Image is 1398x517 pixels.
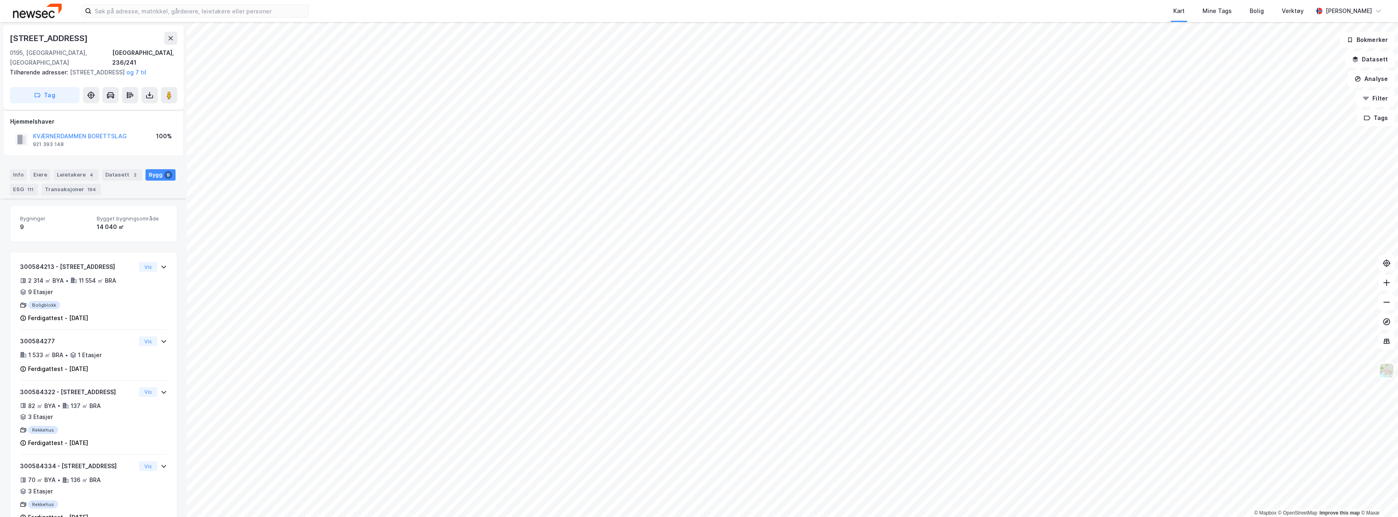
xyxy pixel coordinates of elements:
div: • [57,477,61,483]
div: • [65,277,69,284]
a: Improve this map [1320,510,1360,516]
div: [STREET_ADDRESS] [10,68,171,77]
div: 921 393 148 [33,141,64,148]
div: 300584322 - [STREET_ADDRESS] [20,387,136,397]
button: Bokmerker [1340,32,1395,48]
span: Bygget bygningsområde [97,215,167,222]
div: Verktøy [1282,6,1304,16]
div: 111 [26,185,35,194]
div: 1 Etasjer [78,350,102,360]
div: Mine Tags [1203,6,1232,16]
button: Tag [10,87,80,103]
div: Bygg [145,169,176,181]
span: Tilhørende adresser: [10,69,70,76]
div: 137 ㎡ BRA [71,401,101,411]
div: Eiere [30,169,50,181]
div: 4 [87,171,96,179]
div: 3 Etasjer [28,486,53,496]
div: 1 533 ㎡ BRA [28,350,63,360]
div: Kart [1173,6,1185,16]
div: • [57,402,61,409]
div: 194 [86,185,98,194]
iframe: Chat Widget [1357,478,1398,517]
img: newsec-logo.f6e21ccffca1b3a03d2d.png [13,4,62,18]
div: 70 ㎡ BYA [28,475,56,485]
div: ESG [10,184,38,195]
div: [STREET_ADDRESS] [10,32,89,45]
div: Datasett [102,169,142,181]
div: 82 ㎡ BYA [28,401,56,411]
button: Analyse [1348,71,1395,87]
button: Vis [139,461,157,471]
button: Tags [1357,110,1395,126]
div: Info [10,169,27,181]
div: 100% [156,131,172,141]
div: Ferdigattest - [DATE] [28,364,88,374]
div: Transaksjoner [41,184,101,195]
a: OpenStreetMap [1278,510,1318,516]
div: 136 ㎡ BRA [71,475,101,485]
div: 300584213 - [STREET_ADDRESS] [20,262,136,272]
div: Ferdigattest - [DATE] [28,313,88,323]
span: Bygninger [20,215,90,222]
div: • [65,352,68,358]
div: 3 Etasjer [28,412,53,422]
div: 9 [20,222,90,232]
div: 2 [131,171,139,179]
button: Datasett [1345,51,1395,68]
div: Bolig [1250,6,1264,16]
img: Z [1379,363,1394,378]
input: Søk på adresse, matrikkel, gårdeiere, leietakere eller personer [91,5,308,17]
div: 14 040 ㎡ [97,222,167,232]
div: [PERSON_NAME] [1326,6,1372,16]
div: 300584277 [20,336,136,346]
button: Filter [1356,90,1395,107]
div: Ferdigattest - [DATE] [28,438,88,448]
div: 300584334 - [STREET_ADDRESS] [20,461,136,471]
div: 9 [164,171,172,179]
div: Kontrollprogram for chat [1357,478,1398,517]
div: 0195, [GEOGRAPHIC_DATA], [GEOGRAPHIC_DATA] [10,48,112,68]
div: 9 Etasjer [28,287,53,297]
button: Vis [139,336,157,346]
div: [GEOGRAPHIC_DATA], 236/241 [112,48,177,68]
button: Vis [139,262,157,272]
div: Hjemmelshaver [10,117,177,127]
div: 2 314 ㎡ BYA [28,276,64,286]
div: 11 554 ㎡ BRA [79,276,116,286]
div: Leietakere [54,169,99,181]
button: Vis [139,387,157,397]
a: Mapbox [1254,510,1276,516]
